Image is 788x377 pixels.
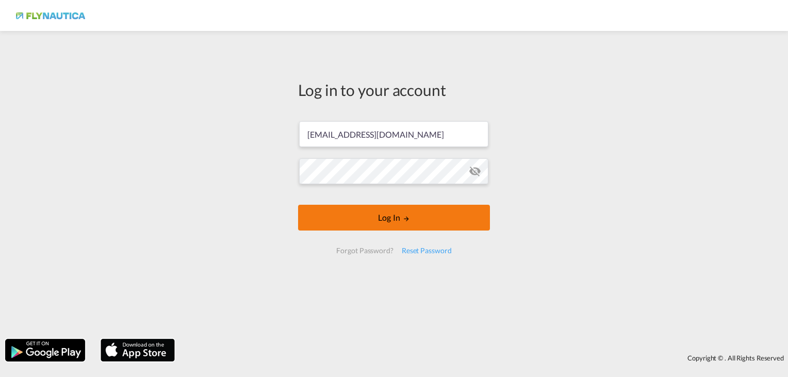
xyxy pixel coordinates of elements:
button: LOGIN [298,205,490,231]
div: Log in to your account [298,79,490,101]
md-icon: icon-eye-off [469,165,481,177]
div: Reset Password [398,241,456,260]
input: Enter email/phone number [299,121,488,147]
img: 9ba71a70730211f0938d81abc5cb9893.png [15,4,85,27]
img: apple.png [100,338,176,363]
div: Copyright © . All Rights Reserved [180,349,788,367]
div: Forgot Password? [332,241,397,260]
img: google.png [4,338,86,363]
